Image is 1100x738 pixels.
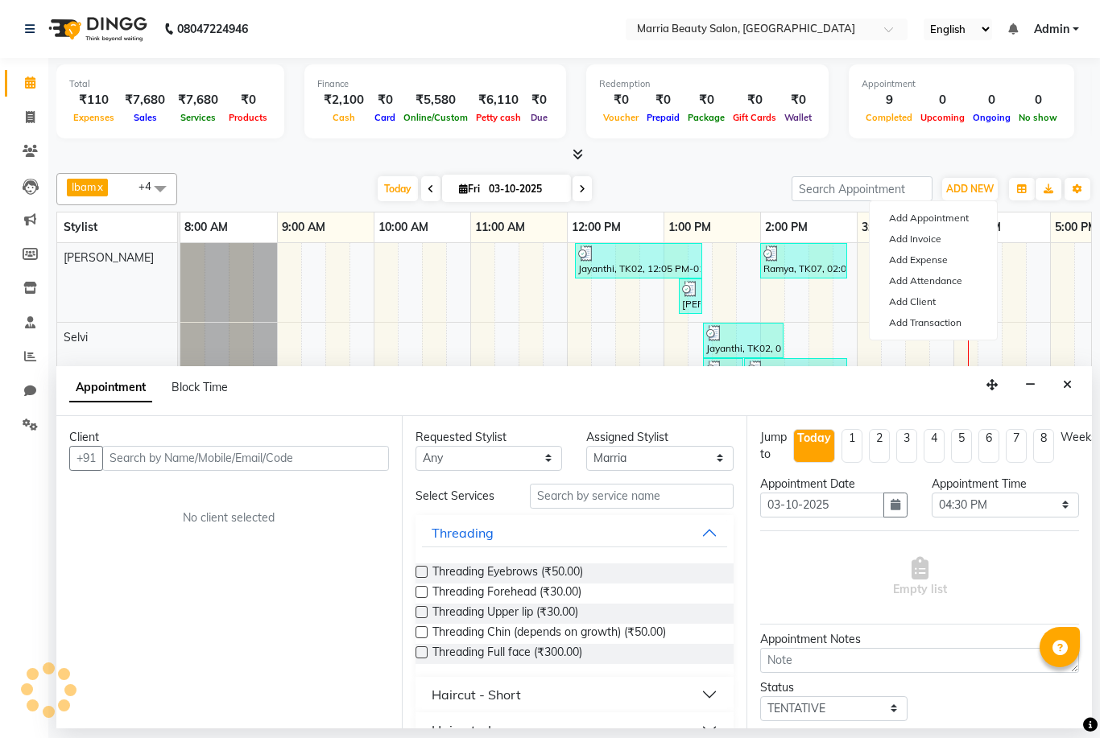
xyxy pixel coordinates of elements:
span: Stylist [64,220,97,234]
div: ₹7,680 [118,91,172,109]
span: Products [225,112,271,123]
div: ₹110 [69,91,118,109]
button: +91 [69,446,103,471]
a: 2:00 PM [761,216,812,239]
div: ₹7,680 [172,91,225,109]
div: Jump to [760,429,787,463]
div: Jayanthi, TK02, 01:25 PM-02:15 PM, Facial Anti aging (₹900) [705,325,782,356]
li: 5 [951,429,972,463]
span: Cash [329,112,359,123]
div: ₹0 [370,91,399,109]
span: Ongoing [969,112,1015,123]
div: 0 [916,91,969,109]
input: Search Appointment [792,176,933,201]
div: 9 [862,91,916,109]
li: 4 [924,429,945,463]
div: Weeks [1061,429,1097,446]
div: Appointment [862,77,1061,91]
div: [PERSON_NAME], TK05, 01:25 PM-01:50 PM, Haircut - Short Deep U line (₹400) [705,361,742,391]
input: Search by service name [530,484,734,509]
a: Add Invoice [870,229,997,249]
span: Wallet [780,112,816,123]
span: Ibam [72,180,96,193]
span: Completed [862,112,916,123]
b: 08047224946 [177,6,248,52]
div: 0 [1015,91,1061,109]
span: Threading Chin (depends on growth) (₹50.00) [432,624,666,644]
span: ADD NEW [946,183,994,195]
div: Requested Stylist [416,429,563,446]
span: +4 [139,179,163,192]
input: Search by Name/Mobile/Email/Code [102,446,389,471]
div: ₹0 [729,91,780,109]
span: Admin [1034,21,1069,38]
div: Appointment Time [932,476,1079,493]
div: Assigned Stylist [586,429,734,446]
div: ₹2,100 [317,91,370,109]
div: Select Services [403,488,518,505]
span: Upcoming [916,112,969,123]
div: Today [797,430,831,447]
span: Expenses [69,112,118,123]
div: Threading [432,523,494,542]
div: raji, TK06, 01:50 PM-02:55 PM, Hair colour - Short Root touch up - Matrix (₹700),Waxing - Hot Wax... [746,361,846,391]
span: Petty cash [472,112,525,123]
a: 11:00 AM [471,216,529,239]
div: ₹0 [225,91,271,109]
a: 10:00 AM [374,216,432,239]
iframe: chat widget [1032,674,1084,722]
div: No client selected [108,509,350,526]
span: Gift Cards [729,112,780,123]
a: 12:00 PM [568,216,625,239]
input: yyyy-mm-dd [760,493,884,517]
div: ₹0 [684,91,729,109]
div: ₹0 [599,91,643,109]
div: Appointment Notes [760,631,1079,648]
a: x [96,180,103,193]
span: Block Time [172,380,228,394]
span: Prepaid [643,112,684,123]
span: Threading Upper lip (₹30.00) [432,604,578,624]
div: Status [760,679,908,696]
span: Voucher [599,112,643,123]
div: [PERSON_NAME], TK04, 01:10 PM-01:25 PM, Threading Upper lip (₹30),Threading Chin (depends on grow... [680,281,701,311]
span: Appointment [69,373,152,402]
li: 1 [842,429,862,463]
div: ₹5,580 [399,91,472,109]
a: Add Transaction [870,312,997,333]
span: Today [378,176,418,201]
a: 8:00 AM [180,216,232,239]
div: ₹0 [643,91,684,109]
span: Services [176,112,220,123]
button: Add Appointment [870,208,997,229]
li: 3 [896,429,917,463]
div: Ramya, TK07, 02:00 PM-02:55 PM, Hair colour - Short Root touch up - Matrix (₹700),Threading Eyebr... [762,245,846,276]
div: Redemption [599,77,816,91]
div: Total [69,77,271,91]
div: ₹0 [780,91,816,109]
li: 8 [1033,429,1054,463]
span: Due [527,112,552,123]
a: 3:00 PM [858,216,908,239]
div: ₹6,110 [472,91,525,109]
button: Close [1056,373,1079,398]
div: Finance [317,77,553,91]
button: Haircut - Short [422,680,728,709]
span: Empty list [893,557,947,598]
div: Jayanthi, TK02, 12:05 PM-01:25 PM, Tan Removal - Protein pack Face (₹300),Facial Brightening (₹1500) [577,245,701,276]
span: Fri [455,183,484,195]
div: ₹0 [525,91,553,109]
button: ADD NEW [942,178,998,200]
div: Haircut - Short [432,685,521,704]
span: Threading Forehead (₹30.00) [432,583,581,604]
span: Selvi [64,330,88,344]
div: 0 [969,91,1015,109]
a: Add Client [870,291,997,312]
span: No show [1015,112,1061,123]
a: 1:00 PM [664,216,715,239]
img: logo [41,6,151,52]
span: [PERSON_NAME] [64,250,154,265]
input: 2025-10-03 [484,177,564,201]
span: Threading Full face (₹300.00) [432,644,582,664]
span: Package [684,112,729,123]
